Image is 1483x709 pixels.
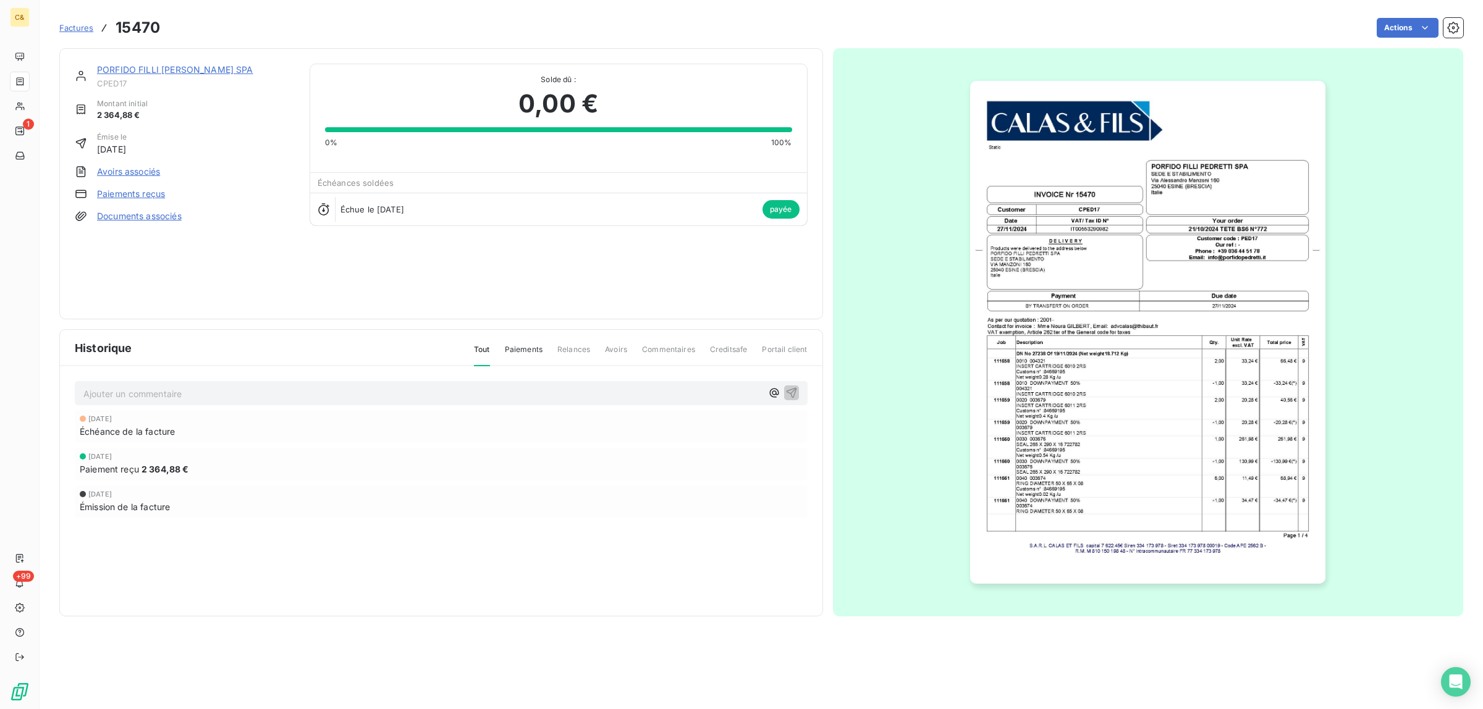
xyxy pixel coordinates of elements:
[23,119,34,130] span: 1
[474,344,490,366] span: Tout
[605,344,627,365] span: Avoirs
[97,210,182,222] a: Documents associés
[97,166,160,178] a: Avoirs associés
[97,143,127,156] span: [DATE]
[771,137,792,148] span: 100%
[642,344,695,365] span: Commentaires
[80,425,175,438] span: Échéance de la facture
[116,17,160,39] h3: 15470
[88,490,112,498] span: [DATE]
[325,74,792,85] span: Solde dû :
[10,682,30,702] img: Logo LeanPay
[710,344,748,365] span: Creditsafe
[1377,18,1439,38] button: Actions
[88,453,112,460] span: [DATE]
[518,85,598,122] span: 0,00 €
[88,415,112,422] span: [DATE]
[97,78,295,88] span: CPED17
[97,109,148,122] span: 2 364,88 €
[340,204,404,214] span: Échue le [DATE]
[59,22,93,34] a: Factures
[80,463,139,476] span: Paiement reçu
[557,344,590,365] span: Relances
[325,137,337,148] span: 0%
[75,340,132,356] span: Historique
[59,23,93,33] span: Factures
[505,344,543,365] span: Paiements
[10,7,30,27] div: C&
[80,500,170,513] span: Émission de la facture
[97,98,148,109] span: Montant initial
[142,463,189,476] span: 2 364,88 €
[763,200,800,219] span: payée
[762,344,807,365] span: Portail client
[97,188,165,200] a: Paiements reçus
[970,81,1325,584] img: invoice_thumbnail
[13,571,34,582] span: +99
[318,178,394,188] span: Échéances soldées
[97,132,127,143] span: Émise le
[1441,667,1471,697] div: Open Intercom Messenger
[97,64,253,75] a: PORFIDO FILLI [PERSON_NAME] SPA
